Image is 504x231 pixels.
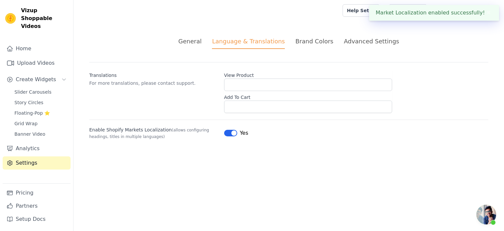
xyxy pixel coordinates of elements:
[89,69,219,79] div: Translations
[295,37,333,46] div: Brand Colors
[212,37,285,49] div: Language & Translations
[443,5,499,16] p: CallistaÉVA Cosmetics
[16,76,56,83] span: Create Widgets
[14,110,50,116] span: Floating-Pop ⭐
[14,89,52,95] span: Slider Carousels
[389,4,427,17] a: Book Demo
[89,127,219,140] label: Enable Shopify Markets Localization
[14,120,37,127] span: Grid Wrap
[224,129,248,137] button: Yes
[10,119,71,128] a: Grid Wrap
[240,129,248,137] span: Yes
[89,80,219,86] p: For more translations, please contact support.
[10,87,71,97] a: Slider Carousels
[344,37,399,46] div: Advanced Settings
[485,9,493,17] button: Close
[224,91,392,101] label: Add To Cart
[178,37,202,46] div: General
[10,129,71,139] a: Banner Video
[3,42,71,55] a: Home
[3,186,71,199] a: Pricing
[3,199,71,213] a: Partners
[3,73,71,86] button: Create Widgets
[3,156,71,170] a: Settings
[343,4,380,17] a: Help Setup
[369,5,499,21] div: Market Localization enabled successfully!
[3,57,71,70] a: Upload Videos
[14,131,45,137] span: Banner Video
[224,69,392,79] label: View Product
[21,7,68,30] span: Vizup Shoppable Videos
[10,108,71,118] a: Floating-Pop ⭐
[432,5,499,16] button: C CallistaÉVA Cosmetics
[3,213,71,226] a: Setup Docs
[14,99,43,106] span: Story Circles
[3,142,71,155] a: Analytics
[476,205,496,224] a: Open chat
[10,98,71,107] a: Story Circles
[5,13,16,24] img: Vizup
